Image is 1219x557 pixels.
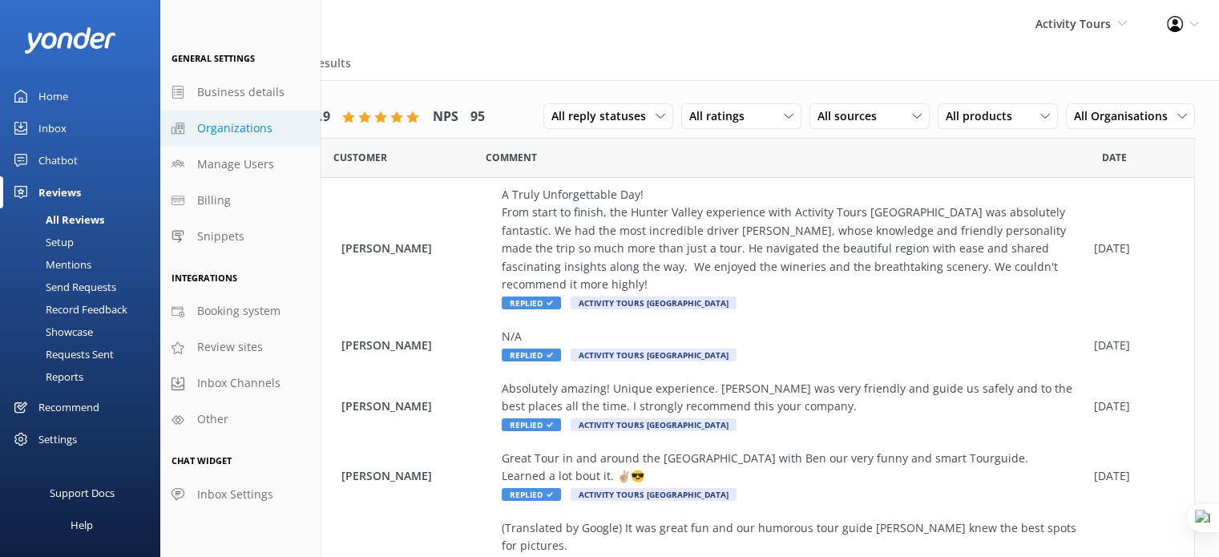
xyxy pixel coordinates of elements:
div: Requests Sent [10,343,114,365]
a: Inbox Channels [160,365,321,402]
span: All Organisations [1074,107,1177,125]
span: Other [197,410,228,428]
span: Chat Widget [172,454,232,466]
span: All sources [817,107,886,125]
a: Review sites [160,329,321,365]
div: Absolutely amazing! Unique experience. [PERSON_NAME] was very friendly and guide us safely and to... [502,380,1086,416]
a: Booking system [160,293,321,329]
span: Manage Users [197,155,274,173]
a: Billing [160,183,321,219]
div: Help [71,509,93,541]
span: Inbox Settings [197,486,273,503]
span: Date [1102,150,1127,165]
span: General Settings [172,52,255,64]
div: A Truly Unforgettable Day! ​From start to finish, the Hunter Valley experience with Activity Tour... [502,186,1086,293]
span: [PERSON_NAME] [341,467,494,485]
div: Record Feedback [10,298,127,321]
div: Setup [10,231,74,253]
span: Integrations [172,272,237,284]
span: Organizations [197,119,272,137]
div: Showcase [10,321,93,343]
a: Manage Users [160,147,321,183]
div: Support Docs [50,477,115,509]
span: Booking system [197,302,281,320]
span: Activity Tours [1035,16,1111,31]
a: Showcase [10,321,160,343]
div: [DATE] [1094,337,1174,354]
span: Inbox Channels [197,374,281,392]
img: yonder-white-logo.png [24,27,116,54]
a: Business details [160,75,321,111]
div: Chatbot [38,144,78,176]
div: Reviews [38,176,81,208]
div: [DATE] [1094,240,1174,257]
a: Mentions [10,253,160,276]
span: Billing [197,192,231,209]
a: Setup [10,231,160,253]
a: Send Requests [10,276,160,298]
h4: NPS [433,107,458,127]
span: Activity Tours [GEOGRAPHIC_DATA] [571,418,737,431]
span: Replied [502,488,561,501]
span: Activity Tours [GEOGRAPHIC_DATA] [571,488,737,501]
span: Replied [502,418,561,431]
span: Snippets [197,228,244,245]
div: [DATE] [1094,467,1174,485]
div: Mentions [10,253,91,276]
span: All products [946,107,1022,125]
div: Inbox [38,112,67,144]
span: [PERSON_NAME] [341,337,494,354]
span: Business details [197,83,285,101]
span: Date [333,150,387,165]
a: Inbox Settings [160,477,321,513]
span: Review sites [197,338,263,356]
div: Send Requests [10,276,116,298]
div: Recommend [38,391,99,423]
h4: 4.9 [312,107,330,127]
a: Organizations [160,111,321,147]
div: [DATE] [1094,398,1174,415]
a: Requests Sent [10,343,160,365]
span: Replied [502,297,561,309]
div: Settings [38,423,77,455]
div: Home [38,80,68,112]
a: Snippets [160,219,321,255]
a: Reports [10,365,160,388]
span: Question [486,150,537,165]
span: Activity Tours [GEOGRAPHIC_DATA] [571,349,737,361]
span: All ratings [689,107,754,125]
span: All reply statuses [551,107,656,125]
div: N/A [502,328,1086,345]
span: Replied [502,349,561,361]
span: [PERSON_NAME] [341,240,494,257]
div: All Reviews [10,208,104,231]
h4: 95 [470,107,485,127]
a: All Reviews [10,208,160,231]
span: [PERSON_NAME] [341,398,494,415]
div: Reports [10,365,83,388]
a: Other [160,402,321,438]
a: Record Feedback [10,298,160,321]
div: Great Tour in and around the [GEOGRAPHIC_DATA] with Ben our very funny and smart Tourguide. Learn... [502,450,1086,486]
span: Activity Tours [GEOGRAPHIC_DATA] [571,297,737,309]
